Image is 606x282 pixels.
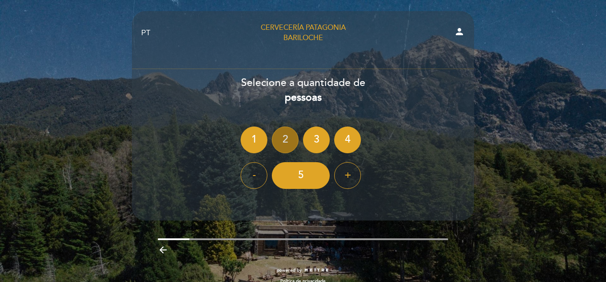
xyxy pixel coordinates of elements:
img: MEITRE [304,268,329,273]
div: 4 [334,127,361,153]
div: + [334,162,361,189]
a: Cervecería Patagonia Bariloche [247,23,359,43]
b: pessoas [285,91,322,104]
div: 3 [303,127,330,153]
div: 5 [272,162,330,189]
div: 1 [241,127,267,153]
i: person [454,26,465,37]
a: powered by [277,267,329,274]
button: person [454,26,465,40]
div: Selecione a quantidade de [131,76,475,105]
div: 2 [272,127,299,153]
i: arrow_backward [158,245,168,255]
div: - [241,162,267,189]
span: powered by [277,267,302,274]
